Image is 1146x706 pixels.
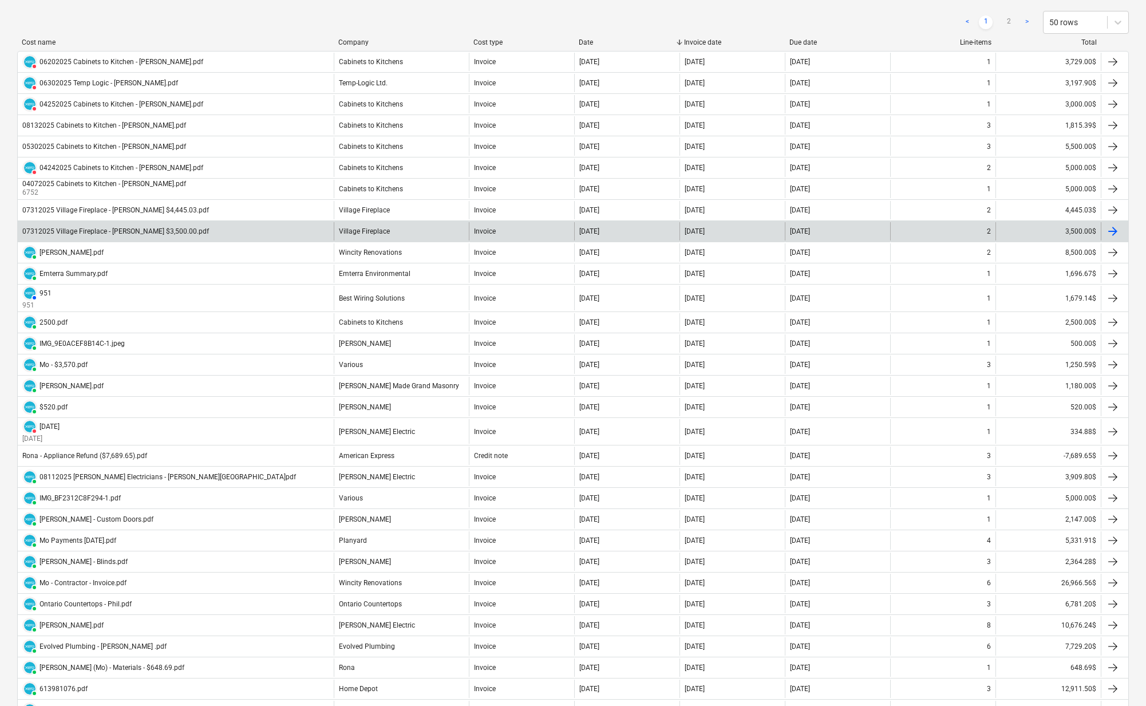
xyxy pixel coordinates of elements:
div: Ontario Countertops - Phil.pdf [39,600,132,608]
div: Invoice [474,494,496,502]
div: [DATE] [685,227,705,235]
div: 3,729.00$ [995,53,1101,71]
div: $520.pdf [39,403,68,411]
img: xero.svg [24,421,35,432]
div: Invoice has been synced with Xero and its status is currently PAID [22,575,37,590]
div: 12,911.50$ [995,680,1101,698]
div: [DATE] [579,294,599,302]
div: American Express [339,452,394,460]
div: [DATE] [579,227,599,235]
div: Due date [789,38,886,46]
div: 3,000.00$ [995,95,1101,113]
div: IMG_BF2312C8F294-1.pdf [39,494,121,502]
div: [DATE] [685,428,705,436]
div: [DATE] [790,270,810,278]
div: [DATE] [790,537,810,545]
img: xero.svg [24,317,35,328]
a: Page 2 [1002,15,1015,29]
div: [DATE] [685,473,705,481]
div: [PERSON_NAME].pdf [39,249,104,257]
div: 2,147.00$ [995,510,1101,528]
div: Invoice [474,121,496,129]
div: Invoice has been synced with Xero and its status is currently PAID [22,315,37,330]
div: [PERSON_NAME] [339,340,391,348]
div: Invoice has been synced with Xero and its status is currently DELETED [22,76,37,90]
div: Invoice [474,515,496,523]
div: [DATE] [685,270,705,278]
div: Invoice has been synced with Xero and its status is currently PAID [22,639,37,654]
div: Evolved Plumbing - [PERSON_NAME] .pdf [39,642,167,650]
div: 3,500.00$ [995,222,1101,240]
div: Invoice [474,361,496,369]
div: Village Fireplace [339,206,390,214]
div: [DATE] [579,143,599,151]
div: [DATE] [685,79,705,87]
div: [DATE] [579,318,599,326]
div: Invoice [474,642,496,650]
div: [DATE] [579,270,599,278]
div: 1,679.14$ [995,286,1101,310]
div: [DATE] [579,515,599,523]
div: 2 [987,164,991,172]
div: 1,696.67$ [995,265,1101,283]
div: [DATE] [790,294,810,302]
div: [DATE] [579,642,599,650]
div: 1 [987,382,991,390]
div: [DATE] [790,558,810,566]
div: [DATE] [790,318,810,326]
div: 26,966.56$ [995,574,1101,592]
div: Company [338,38,464,46]
div: Invoice has been synced with Xero and its status is currently PAID [22,378,37,393]
div: Invoice [474,143,496,151]
img: xero.svg [24,556,35,567]
div: [DATE] [790,382,810,390]
div: Invoice [474,318,496,326]
div: [DATE] [790,227,810,235]
div: [DATE] [579,164,599,172]
div: 1 [987,185,991,193]
div: [DATE] [790,664,810,672]
div: Cabinets to Kitchens [339,58,403,66]
div: [DATE] [790,403,810,411]
div: [DATE] [579,428,599,436]
div: 07312025 Village Fireplace - [PERSON_NAME] $4,445.03.pdf [22,206,209,214]
div: 500.00$ [995,334,1101,353]
div: Home Depot [339,685,378,693]
div: Invoice [474,185,496,193]
div: 08112025 [PERSON_NAME] Electricians - [PERSON_NAME][GEOGRAPHIC_DATA]pdf [39,473,296,481]
div: [DATE] [790,249,810,257]
div: 2 [987,227,991,235]
div: 2 [987,249,991,257]
div: Invoice has been synced with Xero and its status is currently PAID [22,512,37,527]
div: 951 [39,289,52,297]
div: 3 [987,121,991,129]
img: xero.svg [24,514,35,525]
iframe: Chat Widget [1089,651,1146,706]
div: Village Fireplace [339,227,390,235]
img: xero.svg [24,56,35,68]
div: [DATE] [685,452,705,460]
div: [DATE] [579,621,599,629]
div: 6 [987,642,991,650]
div: 04072025 Cabinets to Kitchen - [PERSON_NAME].pdf [22,180,186,188]
div: IMG_9E0ACEF8B14C-1.jpeg [39,340,125,348]
div: [DATE] [790,494,810,502]
div: Invoice [474,58,496,66]
div: 1 [987,515,991,523]
div: -7,689.65$ [995,447,1101,465]
p: 6752 [22,188,188,198]
img: xero.svg [24,662,35,673]
div: Wincity Renovations [339,579,402,587]
div: Invoice has been synced with Xero and its status is currently DELETED [22,160,37,175]
div: [DATE] [790,143,810,151]
div: Wincity Renovations [339,249,402,257]
div: 648.69$ [995,658,1101,677]
div: [DATE] [790,642,810,650]
div: Cost name [22,38,329,46]
div: Invoice has been synced with Xero and its status is currently PAID [22,357,37,372]
div: Invoice has been synced with Xero and its status is currently PAID [22,681,37,696]
div: [DATE] [579,403,599,411]
div: 2,364.28$ [995,553,1101,571]
div: [DATE] [579,121,599,129]
div: [PERSON_NAME].pdf [39,621,104,629]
